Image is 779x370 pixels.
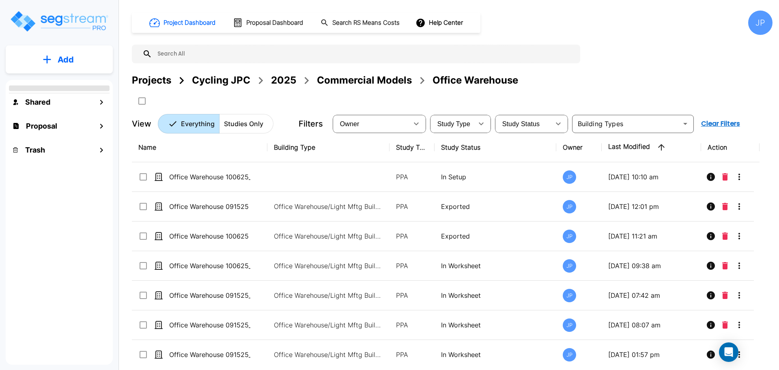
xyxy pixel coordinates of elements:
div: Select [334,112,408,135]
p: In Setup [441,172,550,182]
p: Office Warehouse 091525 [169,202,250,211]
p: PPA [396,320,428,330]
button: Delete [719,258,731,274]
p: Office Warehouse/Light Mftg Building, Commercial Property Site [274,320,383,330]
h1: Search RS Means Costs [332,18,400,28]
button: More-Options [731,198,747,215]
div: JP [563,318,576,332]
p: Office Warehouse/Light Mftg Building, Commercial Property Site [274,202,383,211]
p: Exported [441,202,550,211]
p: [DATE] 09:38 am [608,261,695,271]
p: Office Warehouse/Light Mftg Building, Commercial Property Site [274,231,383,241]
button: Info [703,198,719,215]
th: Study Type [389,133,435,162]
button: More-Options [731,317,747,333]
button: Delete [719,169,731,185]
p: Office Warehouse 100625_template [169,172,250,182]
span: Study Status [502,120,540,127]
div: Office Warehouse [433,73,518,88]
button: Info [703,317,719,333]
button: Open [680,118,691,129]
button: Search RS Means Costs [317,15,404,31]
button: Info [703,287,719,303]
button: Delete [719,198,731,215]
p: In Worksheet [441,261,550,271]
button: More-Options [731,228,747,244]
p: PPA [396,290,428,300]
th: Building Type [267,133,389,162]
div: JP [563,348,576,361]
th: Owner [556,133,601,162]
p: [DATE] 12:01 pm [608,202,695,211]
input: Search All [152,45,576,63]
button: Help Center [414,15,466,30]
button: Delete [719,228,731,244]
div: JP [563,289,576,302]
button: More-Options [731,169,747,185]
input: Building Types [575,118,678,129]
p: Office Warehouse 091525_template [169,290,250,300]
div: Open Intercom Messenger [719,342,738,362]
p: Filters [299,118,323,130]
button: Everything [158,114,219,133]
button: Info [703,258,719,274]
div: Select [432,112,473,135]
h1: Shared [25,97,50,108]
p: Add [58,54,74,66]
div: JP [563,230,576,243]
p: [DATE] 08:07 am [608,320,695,330]
h1: Proposal Dashboard [246,18,303,28]
button: Info [703,346,719,363]
p: Office Warehouse 100625 [169,231,250,241]
div: Platform [158,114,273,133]
div: Projects [132,73,171,88]
span: Owner [340,120,359,127]
p: In Worksheet [441,290,550,300]
div: JP [563,259,576,273]
button: Clear Filters [698,116,743,132]
div: JP [563,200,576,213]
p: Office Warehouse/Light Mftg Building, Commercial Property Site [274,290,383,300]
p: Everything [181,119,215,129]
p: Office Warehouse 091525_template [169,350,250,359]
p: [DATE] 10:10 am [608,172,695,182]
div: Commercial Models [317,73,412,88]
th: Action [701,133,760,162]
th: Name [132,133,267,162]
button: More-Options [731,346,747,363]
p: [DATE] 11:21 am [608,231,695,241]
p: PPA [396,231,428,241]
p: PPA [396,202,428,211]
img: Logo [9,10,109,33]
button: More-Options [731,258,747,274]
p: Office Warehouse/Light Mftg Building, Commercial Property Site [274,261,383,271]
button: Proposal Dashboard [230,14,308,31]
button: Studies Only [219,114,273,133]
p: Office Warehouse 091525_template_template [169,320,250,330]
button: SelectAll [134,93,150,109]
th: Last Modified [602,133,701,162]
button: Project Dashboard [146,14,220,32]
button: More-Options [731,287,747,303]
p: [DATE] 01:57 pm [608,350,695,359]
div: 2025 [271,73,296,88]
p: Office Warehouse 100625_template [169,261,250,271]
div: JP [563,170,576,184]
p: PPA [396,350,428,359]
p: View [132,118,151,130]
p: Office Warehouse/Light Mftg Building, Commercial Property Site [274,350,383,359]
p: PPA [396,172,428,182]
h1: Project Dashboard [164,18,215,28]
div: Cycling JPC [192,73,250,88]
div: Select [497,112,550,135]
div: JP [748,11,773,35]
h1: Proposal [26,120,57,131]
button: Info [703,228,719,244]
button: Add [6,48,113,71]
span: Study Type [437,120,470,127]
button: Delete [719,317,731,333]
button: Delete [719,287,731,303]
h1: Trash [25,144,45,155]
p: In Worksheet [441,320,550,330]
p: PPA [396,261,428,271]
